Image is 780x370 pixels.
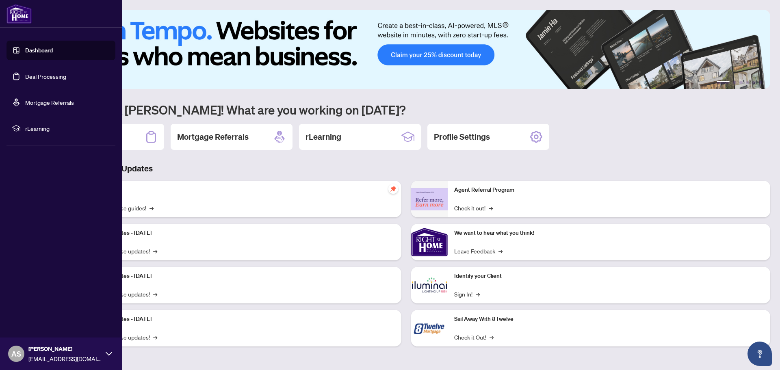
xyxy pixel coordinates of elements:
button: 4 [746,81,749,84]
a: Mortgage Referrals [25,99,74,106]
a: Dashboard [25,47,53,54]
span: → [476,290,480,299]
button: 6 [759,81,762,84]
h1: Welcome back [PERSON_NAME]! What are you working on [DATE]? [42,102,770,117]
span: [EMAIL_ADDRESS][DOMAIN_NAME] [28,354,102,363]
a: Deal Processing [25,73,66,80]
p: We want to hear what you think! [454,229,764,238]
button: 2 [733,81,736,84]
img: We want to hear what you think! [411,224,448,260]
p: Identify your Client [454,272,764,281]
p: Self-Help [85,186,395,195]
a: Check it Out!→ [454,333,494,342]
p: Platform Updates - [DATE] [85,315,395,324]
img: logo [6,4,32,24]
span: → [489,203,493,212]
a: Sign In!→ [454,290,480,299]
span: [PERSON_NAME] [28,344,102,353]
p: Platform Updates - [DATE] [85,272,395,281]
span: → [498,247,503,255]
span: AS [11,348,21,359]
img: Slide 0 [42,10,770,89]
p: Platform Updates - [DATE] [85,229,395,238]
p: Sail Away With 8Twelve [454,315,764,324]
p: Agent Referral Program [454,186,764,195]
span: → [153,247,157,255]
span: → [153,333,157,342]
button: 5 [752,81,756,84]
a: Leave Feedback→ [454,247,503,255]
button: Open asap [747,342,772,366]
button: 3 [739,81,743,84]
img: Identify your Client [411,267,448,303]
img: Agent Referral Program [411,188,448,210]
h2: rLearning [305,131,341,143]
a: Check it out!→ [454,203,493,212]
h2: Mortgage Referrals [177,131,249,143]
h3: Brokerage & Industry Updates [42,163,770,174]
span: → [490,333,494,342]
span: rLearning [25,124,110,133]
h2: Profile Settings [434,131,490,143]
img: Sail Away With 8Twelve [411,310,448,346]
span: → [149,203,154,212]
span: pushpin [388,184,398,194]
button: 1 [717,81,730,84]
span: → [153,290,157,299]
